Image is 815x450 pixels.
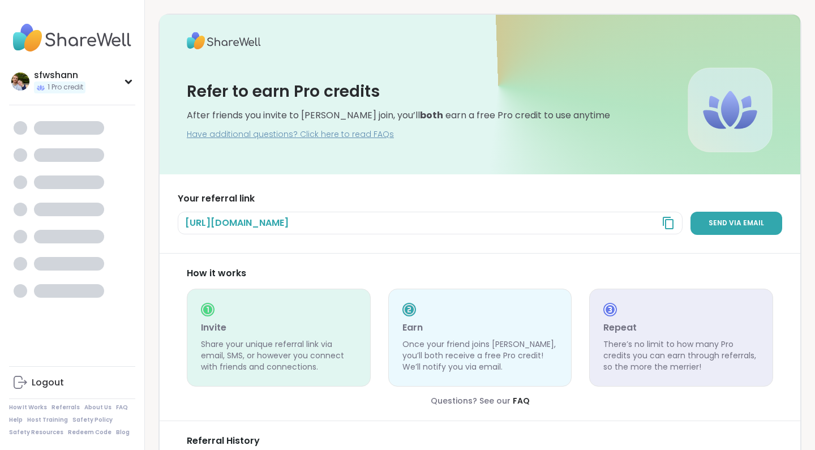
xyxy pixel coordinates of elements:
b: both [420,109,443,122]
a: Help [9,416,23,424]
a: Send via email [690,212,782,235]
img: ShareWell Nav Logo [9,18,135,58]
a: Redeem Code [68,428,111,436]
img: ShareWell Logo [187,28,261,53]
p: There’s no limit to how many Pro credits you can earn through referrals, so the more the merrier! [603,339,759,372]
div: Logout [32,376,64,389]
div: Questions? See our [187,396,773,407]
h3: Earn [402,321,558,335]
p: Once your friend joins [PERSON_NAME], you’ll both receive a free Pro credit! We’ll notify you via... [402,339,558,372]
a: Referrals [52,404,80,412]
a: How It Works [9,404,47,412]
span: 1 Pro credit [48,83,83,92]
div: After friends you invite to [PERSON_NAME] join, you’ll earn a free Pro credit to use anytime [187,109,610,122]
img: sfwshann [11,72,29,91]
a: Logout [9,369,135,396]
h3: Your referral link [178,192,782,205]
a: Host Training [27,416,68,424]
h3: Invite [201,321,357,335]
span: [URL][DOMAIN_NAME] [185,217,289,229]
a: Safety Resources [9,428,63,436]
div: How it works [187,267,773,280]
a: Blog [116,428,130,436]
a: FAQ [116,404,128,412]
span: Send via email [709,218,764,228]
a: Have additional questions? Click here to read FAQs [187,129,394,140]
div: sfwshann [34,69,85,82]
h3: Refer to earn Pro credits [187,80,380,102]
a: FAQ [513,395,530,406]
h3: Repeat [603,321,759,335]
a: About Us [84,404,111,412]
a: Safety Policy [72,416,113,424]
div: Referral History [187,435,773,447]
p: Share your unique referral link via email, SMS, or however you connect with friends and connections. [201,339,357,372]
